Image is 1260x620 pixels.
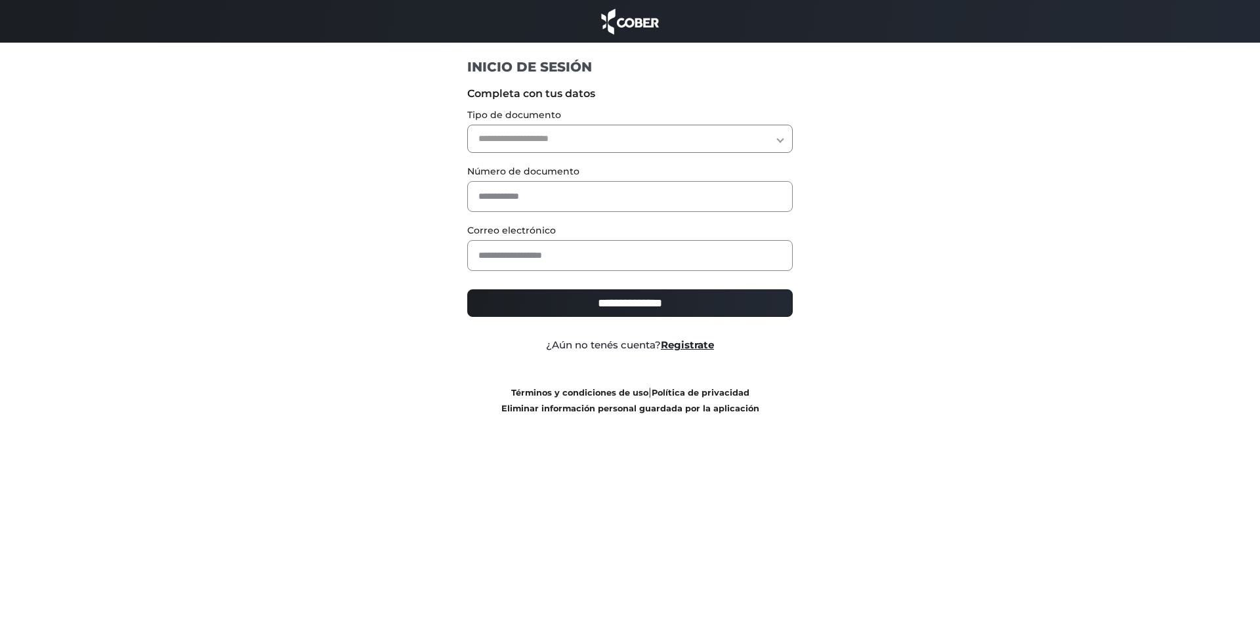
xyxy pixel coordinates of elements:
label: Número de documento [467,165,793,178]
div: | [457,384,803,416]
img: cober_marca.png [598,7,662,36]
label: Correo electrónico [467,224,793,238]
label: Completa con tus datos [467,86,793,102]
a: Eliminar información personal guardada por la aplicación [501,403,759,413]
div: ¿Aún no tenés cuenta? [457,338,803,353]
a: Registrate [661,339,714,351]
label: Tipo de documento [467,108,793,122]
a: Términos y condiciones de uso [511,388,648,398]
a: Política de privacidad [652,388,749,398]
h1: INICIO DE SESIÓN [467,58,793,75]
